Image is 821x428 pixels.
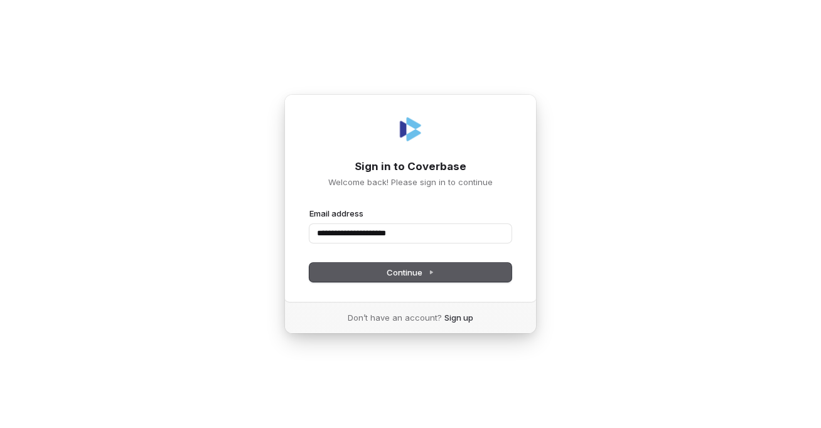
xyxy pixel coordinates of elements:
button: Continue [309,263,512,282]
span: Continue [387,267,434,278]
img: Coverbase [395,114,426,144]
h1: Sign in to Coverbase [309,159,512,174]
a: Sign up [444,312,473,323]
span: Don’t have an account? [348,312,442,323]
label: Email address [309,208,363,219]
p: Welcome back! Please sign in to continue [309,176,512,188]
